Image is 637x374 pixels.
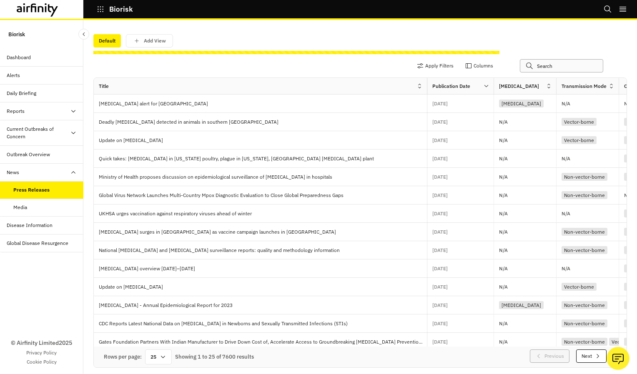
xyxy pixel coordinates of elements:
[99,82,109,90] div: Title
[499,301,544,309] div: [MEDICAL_DATA]
[562,211,570,216] p: N/A
[13,204,27,211] div: Media
[624,193,633,198] p: N/A
[562,173,607,181] div: Non-vector-borne
[562,266,570,271] p: N/A
[499,100,544,107] div: [MEDICAL_DATA]
[144,38,166,44] p: Add View
[99,319,351,328] p: CDC Reports Latest National Data on [MEDICAL_DATA] in Newborns and Sexually Transmitted Infection...
[99,338,427,346] p: Gates Foundation Partners With Indian Manufacturer to Drive Down Cost of, Accelerate Access to Gr...
[562,136,597,144] div: Vector-borne
[499,248,508,253] p: N/A
[7,54,31,61] div: Dashboard
[562,156,570,161] p: N/A
[7,169,19,176] div: News
[97,2,133,16] button: Biorisk
[499,175,508,180] p: N/A
[520,59,603,72] input: Search
[604,2,612,16] button: Search
[499,211,508,216] p: N/A
[99,136,427,145] p: Update on [MEDICAL_DATA]
[7,222,53,229] div: Disease Information
[104,353,142,361] div: Rows per page:
[499,138,508,143] p: N/A
[432,138,448,143] p: [DATE]
[109,5,133,13] p: Biorisk
[8,27,25,42] p: Biorisk
[562,101,570,106] p: N/A
[99,301,427,309] p: [MEDICAL_DATA] - Annual Epidemiological Report for 2023
[499,266,508,271] p: N/A
[11,339,72,347] p: © Airfinity Limited 2025
[465,59,493,72] button: Columns
[126,34,173,47] button: save changes
[432,321,448,326] p: [DATE]
[499,284,508,289] p: N/A
[175,353,254,361] div: Showing 1 to 25 of 7600 results
[499,339,508,344] p: N/A
[432,248,448,253] p: [DATE]
[7,151,50,158] div: Outbreak Overview
[99,228,339,236] p: [MEDICAL_DATA] surges in [GEOGRAPHIC_DATA] as vaccine campaign launches in [GEOGRAPHIC_DATA]
[99,191,347,199] p: Global Virus Network Launches Multi-Country Mpox Diagnostic Evaluation to Close Global Preparedne...
[27,358,57,366] a: Cookie Policy
[432,266,448,271] p: [DATE]
[432,211,448,216] p: [DATE]
[99,264,427,273] p: [MEDICAL_DATA] overview [DATE]–[DATE]
[432,82,470,90] div: Publication date
[562,301,607,309] div: Non-vector-borne
[499,82,539,90] div: [MEDICAL_DATA]
[93,34,121,47] div: Default
[432,339,448,344] p: [DATE]
[562,191,607,199] div: Non-vector-borne
[432,193,448,198] p: [DATE]
[562,246,607,254] div: Non-vector-borne
[99,100,427,108] p: [MEDICAL_DATA] alert for [GEOGRAPHIC_DATA]
[7,125,70,140] div: Current Outbreaks of Concern
[99,155,377,163] p: Quick takes: [MEDICAL_DATA] in [US_STATE] poultry, plague in [US_STATE], [GEOGRAPHIC_DATA] [MEDIC...
[432,156,448,161] p: [DATE]
[432,303,448,308] p: [DATE]
[499,193,508,198] p: N/A
[417,59,454,72] button: Apply Filters
[7,90,36,97] div: Daily Briefing
[7,72,20,79] div: Alerts
[26,349,57,357] a: Privacy Policy
[576,349,607,363] button: Next
[432,284,448,289] p: [DATE]
[432,120,448,125] p: [DATE]
[78,29,89,40] button: Close Sidebar
[99,209,255,218] p: UKHSA urges vaccination against respiratory viruses ahead of winter
[432,175,448,180] p: [DATE]
[562,118,597,126] div: Vector-borne
[99,118,282,126] p: Deadly [MEDICAL_DATA] detected in animals in southern [GEOGRAPHIC_DATA]
[562,82,607,90] div: Transmission Mode
[499,321,508,326] p: N/A
[145,349,172,364] div: 25
[499,229,508,234] p: N/A
[562,319,607,327] div: Non-vector-borne
[432,101,448,106] p: [DATE]
[562,228,607,236] div: Non-vector-borne
[7,239,68,247] div: Global Disease Resurgence
[624,101,633,106] p: N/A
[99,246,343,254] p: National [MEDICAL_DATA] and [MEDICAL_DATA] surveillance reports: quality and methodology information
[99,283,427,291] p: Update on [MEDICAL_DATA]
[432,229,448,234] p: [DATE]
[562,283,597,291] div: Vector-borne
[562,338,607,346] div: Non-vector-borne
[7,107,25,115] div: Reports
[607,347,629,370] button: Ask our analysts
[499,120,508,125] p: N/A
[530,349,569,363] button: Previous
[13,186,50,194] div: Press Releases
[499,156,508,161] p: N/A
[99,173,336,181] p: Ministry of Health proposes discussion on epidemiological surveillance of [MEDICAL_DATA] in hospi...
